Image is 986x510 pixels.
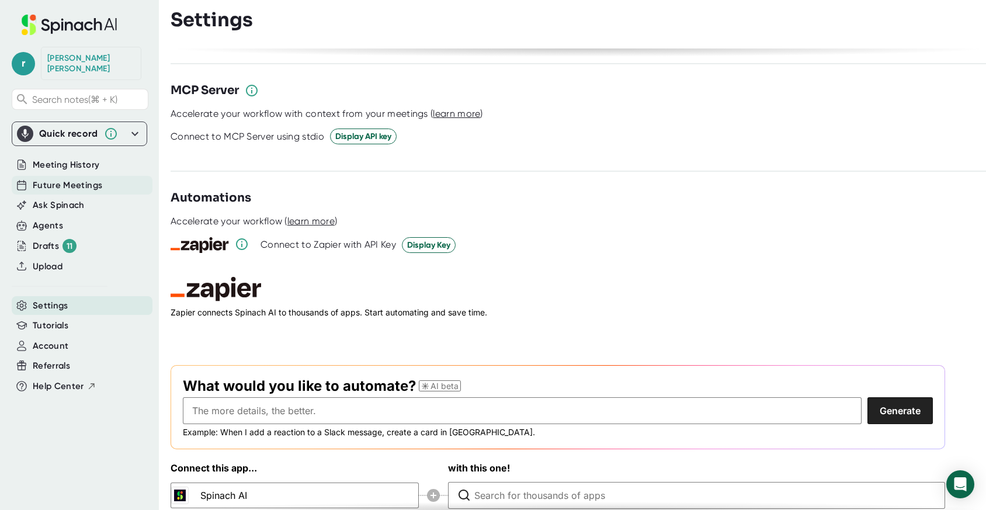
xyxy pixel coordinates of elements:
[171,82,239,99] h3: MCP Server
[33,239,77,253] button: Drafts 11
[433,108,480,119] span: learn more
[12,52,35,75] span: r
[261,239,396,251] div: Connect to Zapier with API Key
[33,299,68,313] button: Settings
[33,199,85,212] button: Ask Spinach
[32,94,117,105] span: Search notes (⌘ + K)
[946,470,974,498] div: Open Intercom Messenger
[171,131,324,143] div: Connect to MCP Server using stdio
[402,237,456,253] button: Display Key
[171,189,251,207] h3: Automations
[47,53,135,74] div: Ryan Smith
[171,108,483,120] div: Accelerate your workflow with context from your meetings ( )
[171,9,253,31] h3: Settings
[335,130,391,143] span: Display API key
[33,158,99,172] button: Meeting History
[39,128,98,140] div: Quick record
[33,380,84,393] span: Help Center
[33,339,68,353] button: Account
[407,239,450,251] span: Display Key
[33,179,102,192] button: Future Meetings
[330,129,397,144] button: Display API key
[17,122,142,145] div: Quick record
[171,216,337,227] div: Accelerate your workflow ( )
[63,239,77,253] div: 11
[33,380,96,393] button: Help Center
[33,319,68,332] button: Tutorials
[33,260,63,273] button: Upload
[33,239,77,253] div: Drafts
[33,219,63,233] button: Agents
[287,216,335,227] span: learn more
[33,359,70,373] button: Referrals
